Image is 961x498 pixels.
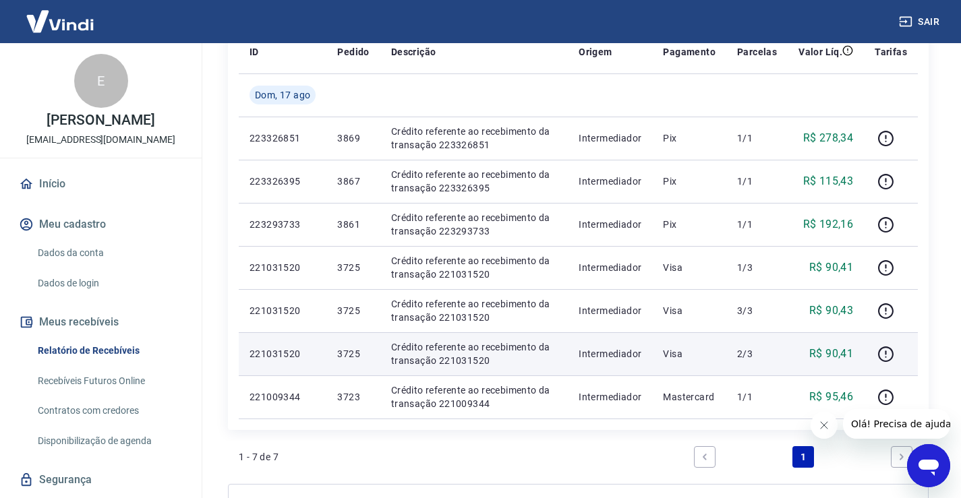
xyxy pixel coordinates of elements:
p: Parcelas [737,45,777,59]
p: R$ 115,43 [803,173,854,189]
button: Meu cadastro [16,210,185,239]
p: 1/3 [737,261,777,274]
p: Pix [663,131,716,145]
p: Intermediador [579,390,641,404]
p: 223326395 [250,175,316,188]
p: Mastercard [663,390,716,404]
p: 3861 [337,218,369,231]
ul: Pagination [689,441,918,473]
p: 221031520 [250,347,316,361]
p: 221031520 [250,304,316,317]
iframe: Botão para abrir a janela de mensagens [907,444,950,487]
p: Visa [663,261,716,274]
a: Disponibilização de agenda [32,427,185,455]
p: Crédito referente ao recebimento da transação 221031520 [391,340,557,367]
p: 3725 [337,347,369,361]
p: Descrição [391,45,436,59]
p: 223293733 [250,218,316,231]
p: 3867 [337,175,369,188]
p: Origem [579,45,612,59]
a: Page 1 is your current page [792,446,814,468]
a: Segurança [16,465,185,495]
p: R$ 192,16 [803,216,854,232]
iframe: Mensagem da empresa [843,409,950,439]
p: 221031520 [250,261,316,274]
p: Crédito referente ao recebimento da transação 223326395 [391,168,557,195]
a: Contratos com credores [32,397,185,425]
span: Olá! Precisa de ajuda? [8,9,113,20]
p: 1/1 [737,218,777,231]
p: Pix [663,218,716,231]
p: R$ 95,46 [809,389,853,405]
p: R$ 90,43 [809,303,853,319]
p: Crédito referente ao recebimento da transação 221031520 [391,254,557,281]
p: R$ 278,34 [803,130,854,146]
p: 1 - 7 de 7 [239,450,279,464]
p: Crédito referente ao recebimento da transação 221009344 [391,383,557,410]
p: 2/3 [737,347,777,361]
p: Intermediador [579,131,641,145]
p: [EMAIL_ADDRESS][DOMAIN_NAME] [26,133,175,147]
p: Crédito referente ao recebimento da transação 223326851 [391,125,557,152]
p: [PERSON_NAME] [47,113,154,127]
p: Intermediador [579,304,641,317]
p: Crédito referente ao recebimento da transação 221031520 [391,297,557,324]
a: Relatório de Recebíveis [32,337,185,365]
button: Meus recebíveis [16,307,185,337]
p: 3725 [337,304,369,317]
p: Pix [663,175,716,188]
p: 3/3 [737,304,777,317]
iframe: Fechar mensagem [811,412,838,439]
p: Intermediador [579,261,641,274]
p: 221009344 [250,390,316,404]
p: 3725 [337,261,369,274]
div: E [74,54,128,108]
a: Dados da conta [32,239,185,267]
p: Crédito referente ao recebimento da transação 223293733 [391,211,557,238]
p: ID [250,45,259,59]
p: Pedido [337,45,369,59]
p: Tarifas [875,45,907,59]
p: 1/1 [737,390,777,404]
p: Intermediador [579,347,641,361]
img: Vindi [16,1,104,42]
a: Recebíveis Futuros Online [32,367,185,395]
p: Visa [663,304,716,317]
p: 223326851 [250,131,316,145]
a: Dados de login [32,270,185,297]
p: 3869 [337,131,369,145]
a: Previous page [694,446,716,468]
p: R$ 90,41 [809,346,853,362]
p: Intermediador [579,175,641,188]
span: Dom, 17 ago [255,88,310,102]
p: R$ 90,41 [809,259,853,276]
p: Pagamento [663,45,716,59]
p: Intermediador [579,218,641,231]
button: Sair [896,9,945,34]
p: 3723 [337,390,369,404]
p: Valor Líq. [798,45,842,59]
a: Next page [891,446,912,468]
p: 1/1 [737,131,777,145]
a: Início [16,169,185,199]
p: 1/1 [737,175,777,188]
p: Visa [663,347,716,361]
